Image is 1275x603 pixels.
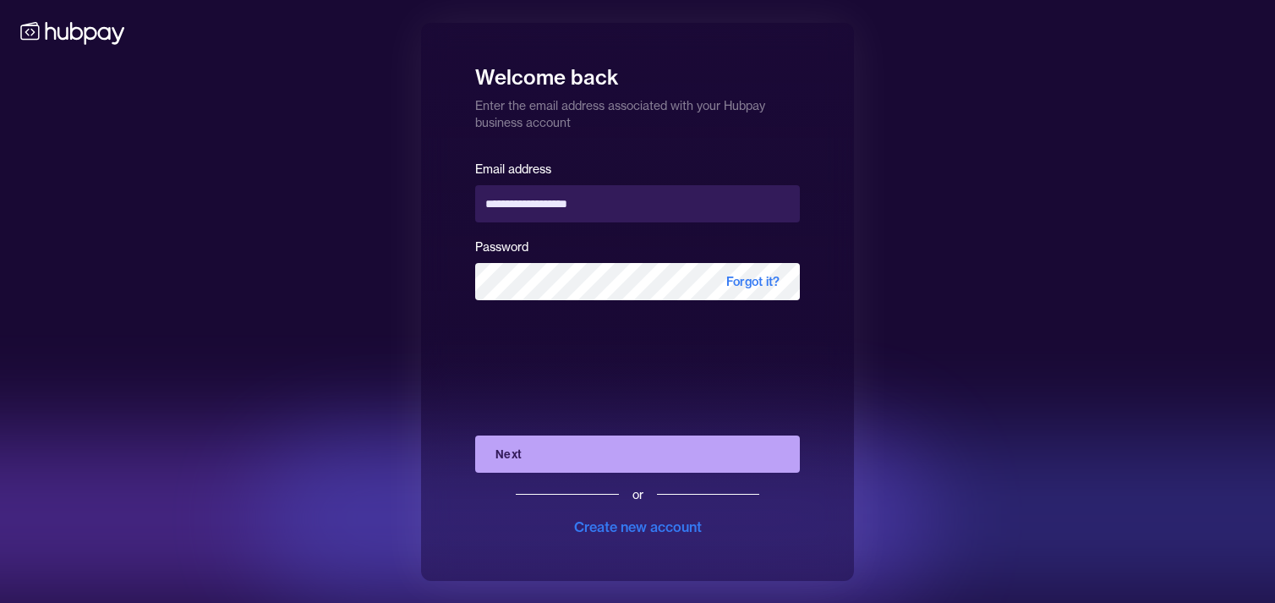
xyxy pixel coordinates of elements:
h1: Welcome back [475,53,800,90]
div: Create new account [574,517,702,537]
p: Enter the email address associated with your Hubpay business account [475,90,800,131]
button: Next [475,436,800,473]
span: Forgot it? [706,263,800,300]
label: Password [475,239,528,255]
label: Email address [475,162,551,177]
div: or [632,486,643,503]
